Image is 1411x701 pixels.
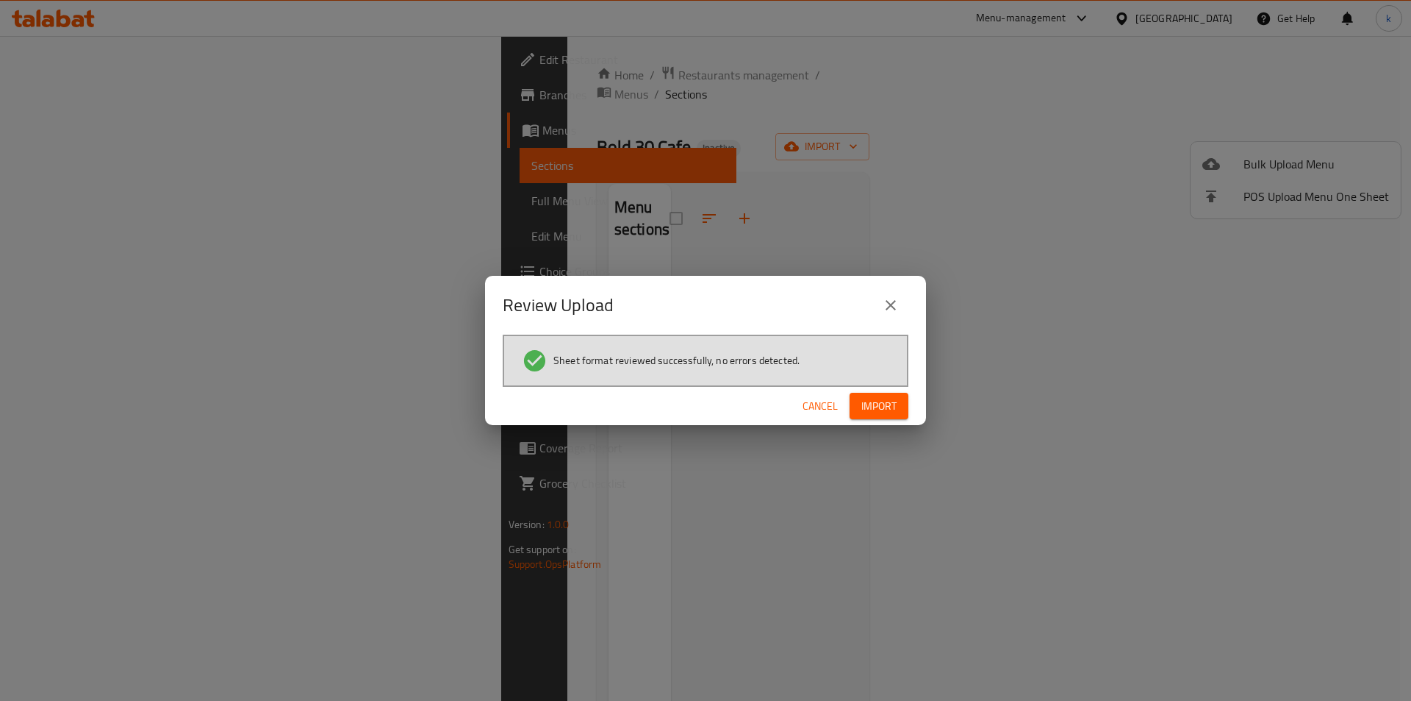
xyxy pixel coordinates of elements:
[503,293,614,317] h2: Review Upload
[553,353,800,368] span: Sheet format reviewed successfully, no errors detected.
[850,393,908,420] button: Import
[861,397,897,416] span: Import
[873,288,908,323] button: close
[797,393,844,420] button: Cancel
[803,397,838,416] span: Cancel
